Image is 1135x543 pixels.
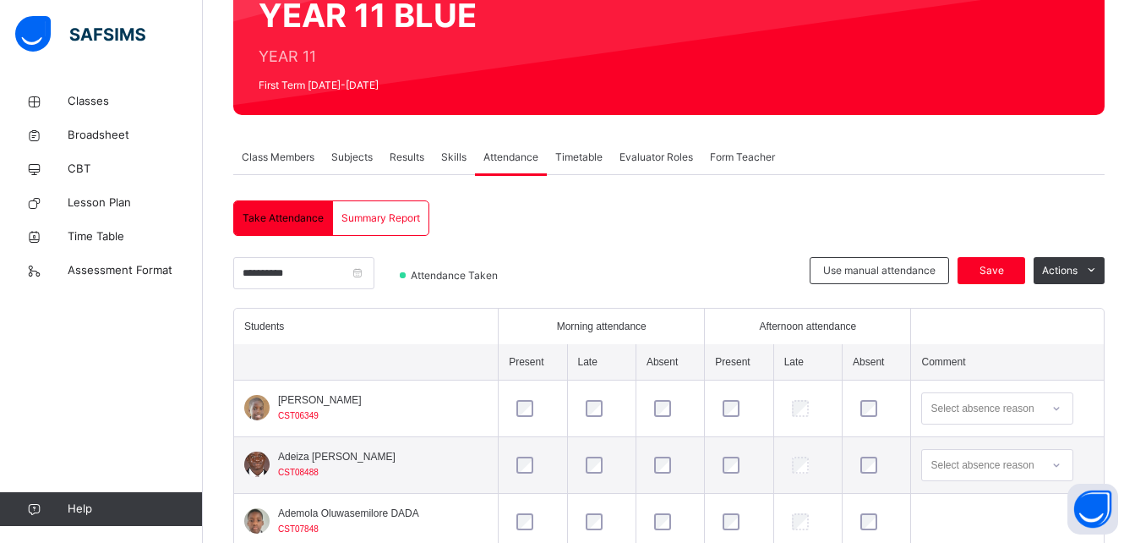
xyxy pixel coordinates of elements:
span: [PERSON_NAME] [278,392,362,408]
span: Afternoon attendance [760,319,857,334]
th: Comment [911,344,1104,381]
span: CBT [68,161,203,178]
th: Students [234,309,499,344]
span: Results [390,150,424,165]
span: Save [970,263,1012,278]
span: Timetable [555,150,603,165]
span: Attendance Taken [409,268,503,283]
span: CST06349 [278,411,319,420]
button: Open asap [1067,484,1118,535]
span: Assessment Format [68,262,203,279]
img: safsims [15,16,145,52]
span: Subjects [331,150,373,165]
span: Actions [1042,263,1078,278]
span: Class Members [242,150,314,165]
span: Take Attendance [243,211,324,226]
th: Present [499,344,567,381]
span: Lesson Plan [68,195,203,211]
span: Help [68,501,202,518]
span: Classes [68,93,203,110]
th: Late [773,344,842,381]
span: Skills [441,150,467,165]
span: Broadsheet [68,127,203,144]
span: Summary Report [341,211,420,226]
span: Evaluator Roles [619,150,693,165]
th: Absent [636,344,704,381]
span: Use manual attendance [823,263,936,278]
span: CST08488 [278,468,319,477]
span: Form Teacher [710,150,775,165]
div: Select absence reason [930,449,1034,481]
div: Select absence reason [930,392,1034,425]
span: Morning attendance [557,319,647,334]
span: Adeiza [PERSON_NAME] [278,449,396,464]
th: Absent [843,344,911,381]
th: Present [705,344,773,381]
span: Time Table [68,228,203,245]
span: Ademola Oluwasemilore DADA [278,506,419,521]
span: Attendance [483,150,538,165]
th: Late [567,344,636,381]
span: CST07848 [278,524,319,534]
